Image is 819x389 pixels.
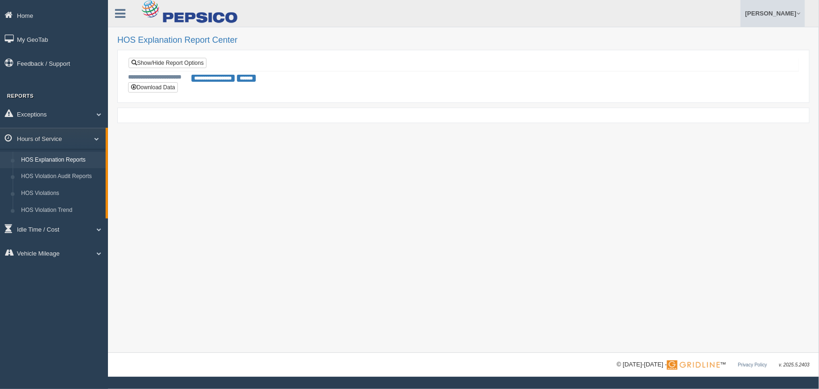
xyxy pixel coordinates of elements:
[17,185,106,202] a: HOS Violations
[17,152,106,169] a: HOS Explanation Reports
[667,360,720,370] img: Gridline
[617,360,810,370] div: © [DATE]-[DATE] - ™
[779,362,810,367] span: v. 2025.5.2403
[128,82,178,93] button: Download Data
[117,36,810,45] h2: HOS Explanation Report Center
[17,168,106,185] a: HOS Violation Audit Reports
[129,58,207,68] a: Show/Hide Report Options
[17,202,106,219] a: HOS Violation Trend
[738,362,767,367] a: Privacy Policy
